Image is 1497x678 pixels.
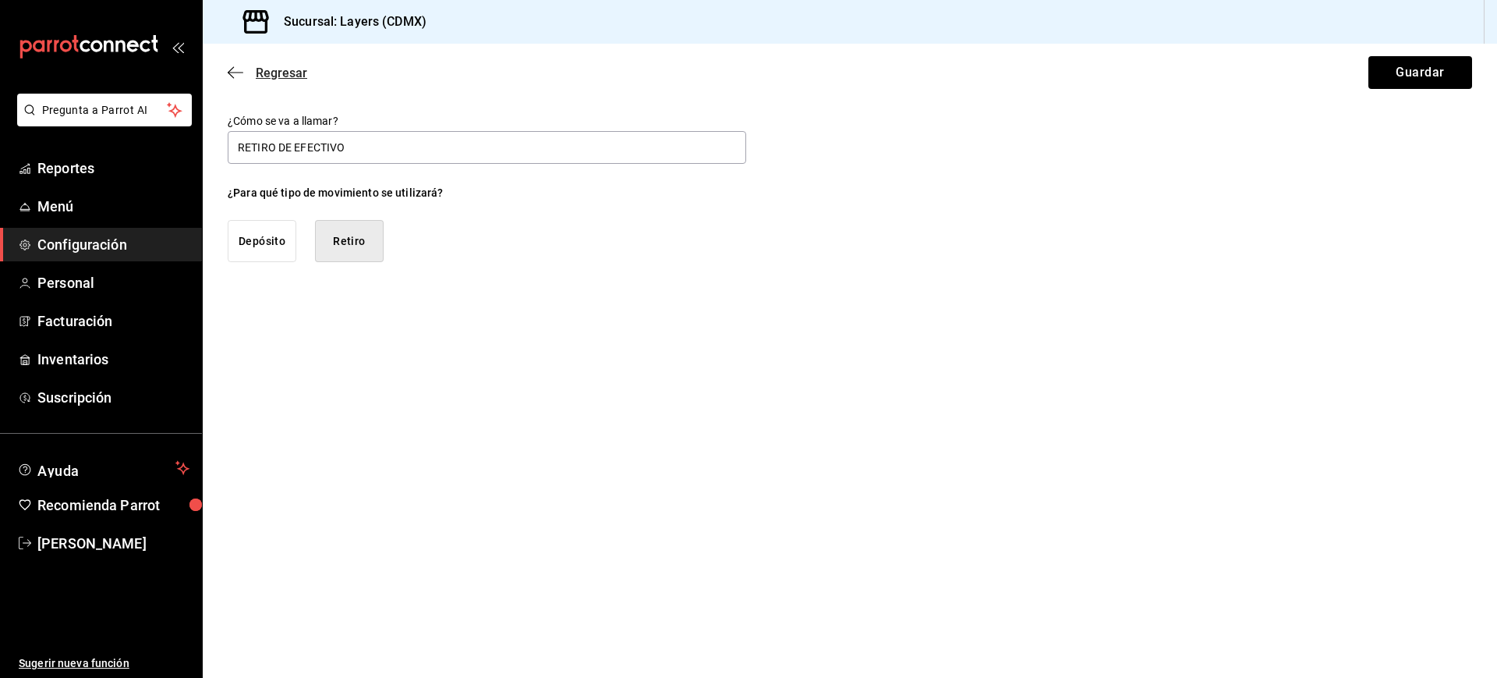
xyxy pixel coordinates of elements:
[19,655,189,672] span: Sugerir nueva función
[37,533,189,554] span: [PERSON_NAME]
[17,94,192,126] button: Pregunta a Parrot AI
[37,158,189,179] span: Reportes
[228,220,296,262] button: Depósito
[11,113,192,130] a: Pregunta a Parrot AI
[37,311,189,332] span: Facturación
[37,495,189,516] span: Recomienda Parrot
[37,459,169,477] span: Ayuda
[37,196,189,217] span: Menú
[271,12,426,31] h3: Sucursal: Layers (CDMX)
[37,234,189,255] span: Configuración
[256,66,307,80] span: Regresar
[228,115,746,126] label: ¿Cómo se va a llamar?
[228,66,307,80] button: Regresar
[42,102,168,119] span: Pregunta a Parrot AI
[37,387,189,408] span: Suscripción
[172,41,184,53] button: open_drawer_menu
[228,185,444,201] div: ¿Para qué tipo de movimiento se utilizará?
[1368,56,1472,89] button: Guardar
[37,349,189,370] span: Inventarios
[315,220,384,262] button: Retiro
[37,272,189,293] span: Personal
